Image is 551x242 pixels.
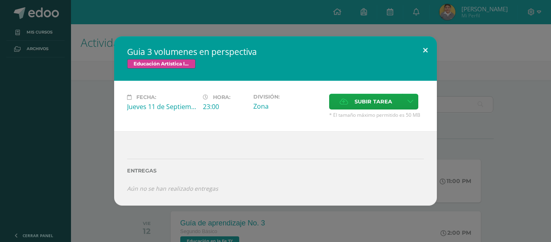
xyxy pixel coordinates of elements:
[127,185,218,192] i: Aún no se han realizado entregas
[329,112,424,118] span: * El tamaño máximo permitido es 50 MB
[253,94,323,100] label: División:
[213,94,230,100] span: Hora:
[355,94,392,109] span: Subir tarea
[414,36,437,64] button: Close (Esc)
[127,59,196,69] span: Educación Artística II, Artes Plásticas
[127,102,196,111] div: Jueves 11 de Septiembre
[127,46,424,57] h2: Guia 3 volumenes en perspectiva
[136,94,156,100] span: Fecha:
[203,102,247,111] div: 23:00
[253,102,323,111] div: Zona
[127,168,424,174] label: Entregas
